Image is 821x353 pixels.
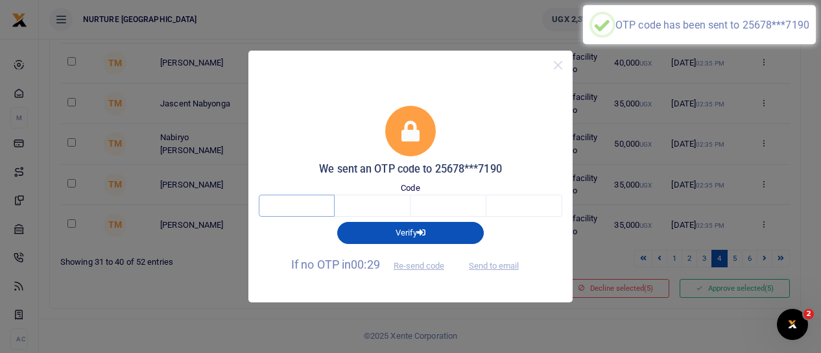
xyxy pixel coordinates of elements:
[803,309,814,319] span: 2
[401,182,420,195] label: Code
[351,258,380,271] span: 00:29
[549,56,567,75] button: Close
[337,222,484,244] button: Verify
[615,19,809,31] div: OTP code has been sent to 25678***7190
[291,258,455,271] span: If no OTP in
[259,163,562,176] h5: We sent an OTP code to 25678***7190
[777,309,808,340] iframe: Intercom live chat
